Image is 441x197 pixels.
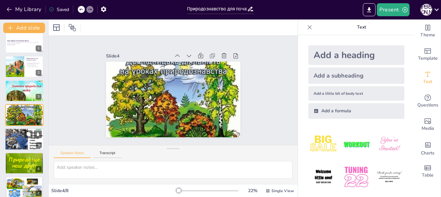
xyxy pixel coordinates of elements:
span: Single View [271,188,294,193]
p: Природознавство для початкової школи [26,57,42,61]
div: 6 [5,153,43,174]
img: 5.jpeg [341,162,371,192]
span: Media [422,125,434,132]
span: Template [418,55,438,62]
img: 4.jpeg [308,162,339,192]
button: Delete Slide [34,130,42,138]
button: Add slide [3,23,45,33]
div: 4 [36,118,42,124]
div: Add a formula [308,103,404,119]
button: Transcript [93,151,122,158]
p: Цінність збереження природи [26,66,42,67]
span: Questions [417,102,438,109]
span: Charts [421,150,435,157]
strong: Урок природи для початкової школи [7,40,29,42]
div: 7 [36,191,42,196]
div: Saved [49,6,69,13]
div: 2 [36,70,42,76]
div: Add charts and graphs [415,136,441,160]
div: Add a little bit of body text [308,86,404,101]
button: Present [377,3,409,16]
div: 4 [5,104,43,126]
div: Add images, graphics, shapes or video [415,113,441,136]
p: Природа забезпечує ресурси [26,63,42,65]
div: 3 [5,80,43,102]
div: Add a heading [308,45,404,65]
div: 1 [36,45,42,51]
p: Text [315,19,408,35]
button: А [PERSON_NAME] [421,3,432,16]
div: 6 [36,166,42,172]
div: Get real-time input from your audience [415,90,441,113]
img: 3.jpeg [374,129,404,159]
span: Text [423,78,432,85]
button: Export to PowerPoint [363,3,375,16]
div: 3 [36,94,42,100]
div: Slide 4 / 8 [51,188,176,194]
div: Layout [51,22,62,33]
p: У цьому уроці ми розглянемо важливість природи у нашому житті, її вплив на наше здоров'я та навко... [7,42,42,44]
span: Table [422,172,434,179]
div: 5 [36,142,42,148]
button: My Library [5,4,44,15]
div: 2 [5,56,43,77]
p: Природознавство вивчає природу [26,62,42,63]
span: Theme [420,31,435,39]
button: Duplicate Slide [25,130,32,138]
p: Взаємодія з природою [26,65,42,66]
img: 6.jpeg [374,162,404,192]
input: Insert title [187,4,247,14]
img: 2.jpeg [341,129,371,159]
div: Add text boxes [415,66,441,90]
img: 1.jpeg [308,129,339,159]
div: Change the overall theme [415,19,441,43]
span: Position [68,24,76,31]
div: 1 [5,32,43,53]
div: Add a subheading [308,68,404,84]
div: 5 [5,128,44,150]
div: Slide 4 [167,13,204,72]
button: Speaker Notes [54,151,90,158]
div: 22 % [245,188,260,194]
p: Generated with [URL] [7,44,42,45]
div: А [PERSON_NAME] [421,4,432,16]
div: Add ready made slides [415,43,441,66]
div: Add a table [415,160,441,183]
